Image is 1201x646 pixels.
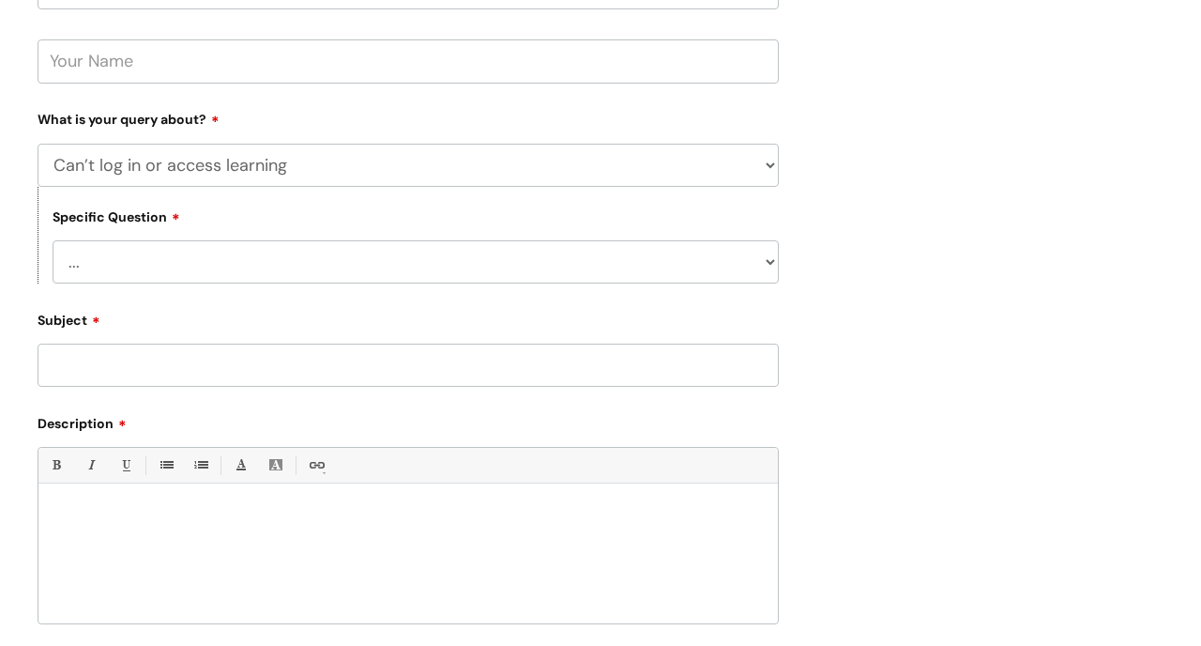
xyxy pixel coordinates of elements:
a: 1. Ordered List (⌘⇧8) [189,454,212,477]
a: Italic (⌘I) [79,454,102,477]
a: Underline(⌘U) [114,454,137,477]
a: • Unordered List (⌘⇧7) [154,454,177,477]
a: Bold (⌘B) [44,454,68,477]
a: Link [304,454,327,477]
a: Back Color [264,454,287,477]
label: What is your query about? [38,105,779,128]
label: Description [38,409,779,432]
a: Font Color [229,454,252,477]
label: Specific Question [53,207,180,225]
input: Your Name [38,39,779,83]
label: Subject [38,306,779,329]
